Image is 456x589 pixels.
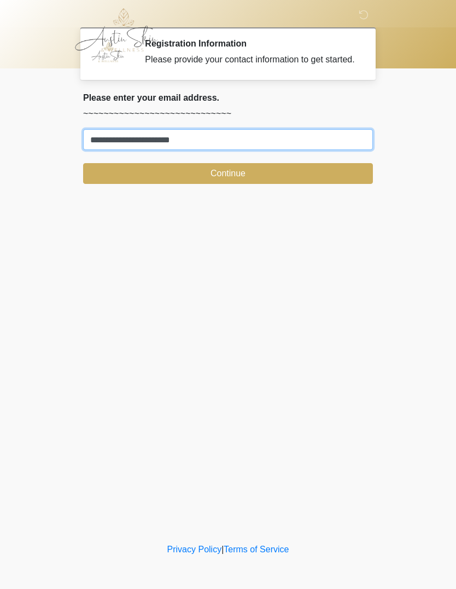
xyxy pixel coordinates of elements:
[83,107,373,120] p: ~~~~~~~~~~~~~~~~~~~~~~~~~~~~~
[72,8,169,52] img: Austin Skin & Wellness Logo
[224,545,289,554] a: Terms of Service
[167,545,222,554] a: Privacy Policy
[83,93,373,103] h2: Please enter your email address.
[83,163,373,184] button: Continue
[221,545,224,554] a: |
